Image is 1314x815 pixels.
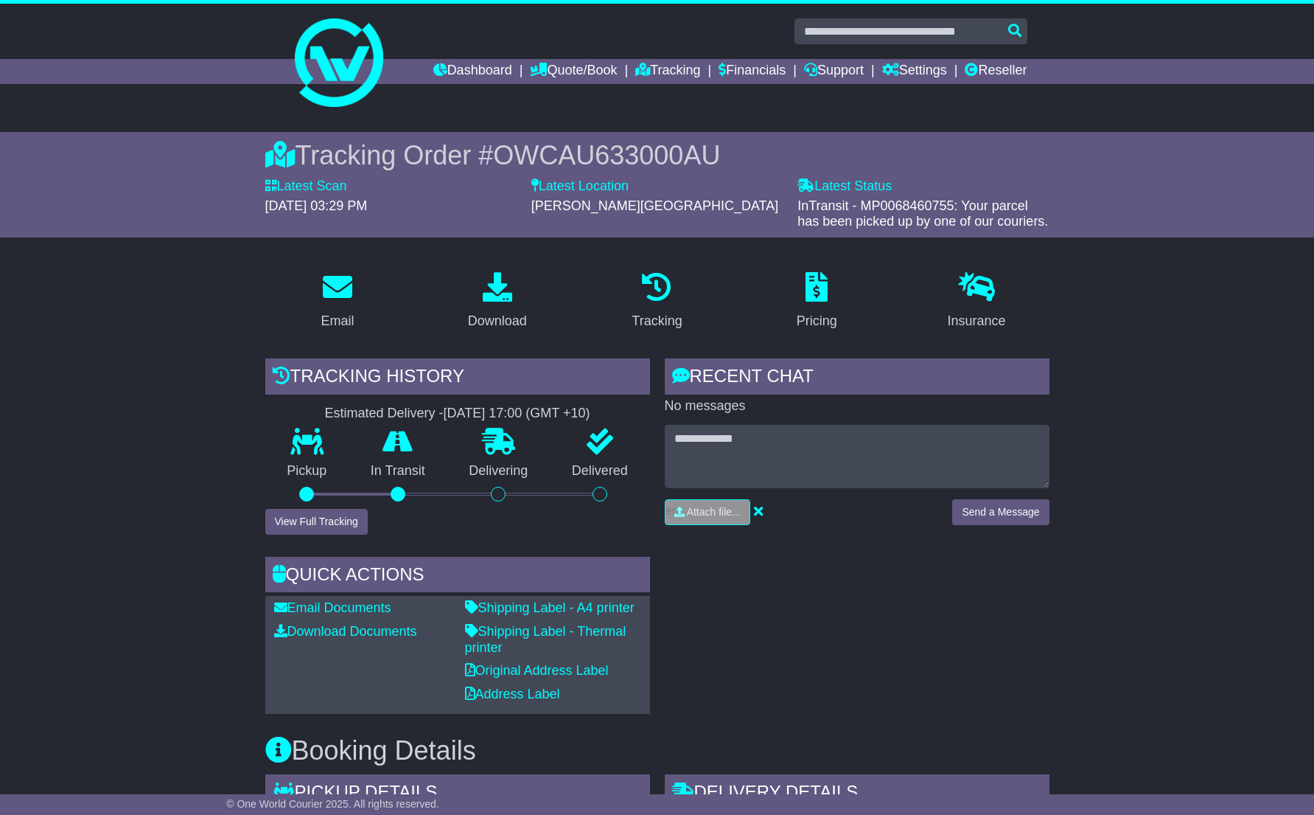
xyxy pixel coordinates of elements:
a: Tracking [622,267,691,336]
a: Original Address Label [465,663,609,678]
span: [PERSON_NAME][GEOGRAPHIC_DATA] [531,198,778,213]
a: Email [311,267,363,336]
p: Delivered [550,463,650,479]
a: Tracking [635,59,700,84]
p: Pickup [265,463,349,479]
label: Latest Location [531,178,629,195]
a: Quote/Book [530,59,617,84]
div: Delivery Details [665,774,1049,814]
label: Latest Scan [265,178,347,195]
div: [DATE] 17:00 (GMT +10) [444,406,590,422]
div: Tracking [632,311,682,331]
a: Download Documents [274,624,417,639]
button: View Full Tracking [265,509,368,535]
span: InTransit - MP0068460755: Your parcel has been picked up by one of our couriers. [797,198,1048,229]
span: [DATE] 03:29 PM [265,198,368,213]
p: Delivering [447,463,551,479]
a: Dashboard [433,59,512,84]
div: Tracking Order # [265,139,1049,171]
a: Address Label [465,687,560,701]
span: OWCAU633000AU [493,140,720,170]
a: Insurance [938,267,1016,336]
p: In Transit [349,463,447,479]
div: Email [321,311,354,331]
div: RECENT CHAT [665,358,1049,398]
label: Latest Status [797,178,892,195]
p: No messages [665,398,1049,415]
a: Pricing [787,267,847,336]
a: Email Documents [274,600,391,615]
a: Financials [719,59,786,84]
a: Support [804,59,864,84]
button: Send a Message [952,499,1049,525]
a: Reseller [965,59,1027,84]
div: Pricing [797,311,837,331]
h3: Booking Details [265,736,1049,766]
a: Download [458,267,537,336]
a: Shipping Label - A4 printer [465,600,635,615]
a: Shipping Label - Thermal printer [465,624,626,655]
div: Estimated Delivery - [265,406,650,422]
div: Insurance [948,311,1006,331]
div: Pickup Details [265,774,650,814]
span: © One World Courier 2025. All rights reserved. [226,798,439,810]
div: Quick Actions [265,557,650,597]
div: Download [468,311,527,331]
a: Settings [882,59,947,84]
div: Tracking history [265,358,650,398]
